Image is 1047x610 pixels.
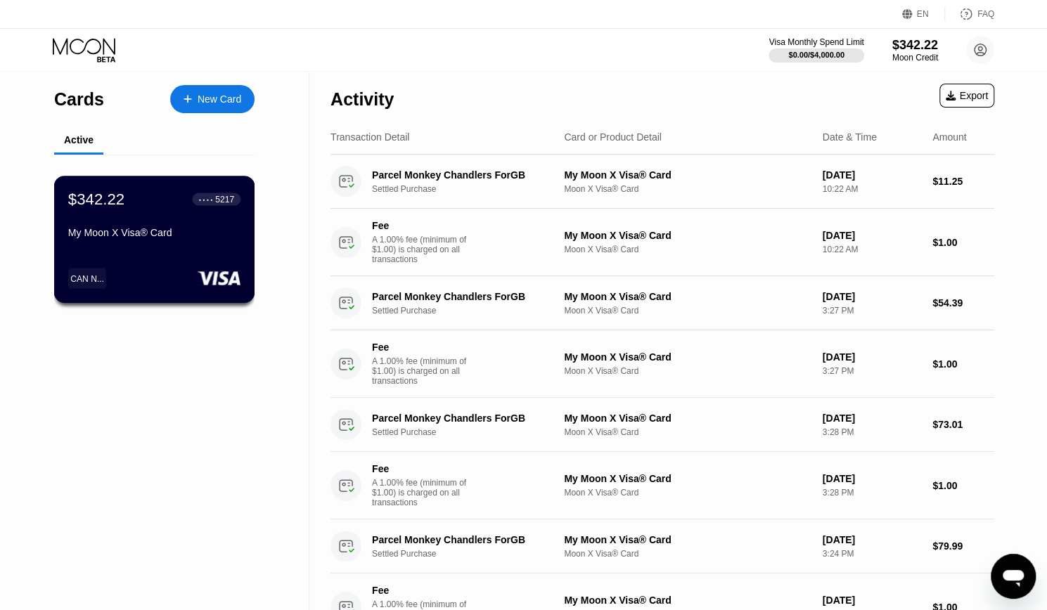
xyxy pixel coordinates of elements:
[372,585,470,596] div: Fee
[892,38,938,63] div: $342.22Moon Credit
[823,291,922,302] div: [DATE]
[68,268,107,288] div: CAN N...
[564,488,811,498] div: Moon X Visa® Card
[823,488,922,498] div: 3:28 PM
[372,306,572,316] div: Settled Purchase
[564,549,811,559] div: Moon X Visa® Card
[946,90,988,101] div: Export
[932,131,966,143] div: Amount
[372,413,558,424] div: Parcel Monkey Chandlers ForGB
[198,93,241,105] div: New Card
[215,194,234,204] div: 5217
[564,230,811,241] div: My Moon X Visa® Card
[330,209,994,276] div: FeeA 1.00% fee (minimum of $1.00) is charged on all transactionsMy Moon X Visa® CardMoon X Visa® ...
[170,85,255,113] div: New Card
[330,131,409,143] div: Transaction Detail
[564,473,811,484] div: My Moon X Visa® Card
[932,480,994,491] div: $1.00
[788,51,844,59] div: $0.00 / $4,000.00
[564,413,811,424] div: My Moon X Visa® Card
[564,351,811,363] div: My Moon X Visa® Card
[372,427,572,437] div: Settled Purchase
[823,245,922,254] div: 10:22 AM
[372,169,558,181] div: Parcel Monkey Chandlers ForGB
[330,398,994,452] div: Parcel Monkey Chandlers ForGBSettled PurchaseMy Moon X Visa® CardMoon X Visa® Card[DATE]3:28 PM$7...
[564,427,811,437] div: Moon X Visa® Card
[823,549,922,559] div: 3:24 PM
[372,463,470,474] div: Fee
[564,291,811,302] div: My Moon X Visa® Card
[823,534,922,545] div: [DATE]
[892,53,938,63] div: Moon Credit
[330,519,994,573] div: Parcel Monkey Chandlers ForGBSettled PurchaseMy Moon X Visa® CardMoon X Visa® Card[DATE]3:24 PM$7...
[932,176,994,187] div: $11.25
[823,351,922,363] div: [DATE]
[68,190,124,208] div: $342.22
[902,7,945,21] div: EN
[372,342,470,353] div: Fee
[564,169,811,181] div: My Moon X Visa® Card
[564,184,811,194] div: Moon X Visa® Card
[564,534,811,545] div: My Moon X Visa® Card
[55,176,254,302] div: $342.22● ● ● ●5217My Moon X Visa® CardCAN N...
[932,540,994,552] div: $79.99
[823,595,922,606] div: [DATE]
[372,291,558,302] div: Parcel Monkey Chandlers ForGB
[917,9,929,19] div: EN
[823,131,877,143] div: Date & Time
[564,306,811,316] div: Moon X Visa® Card
[54,89,104,110] div: Cards
[991,554,1036,599] iframe: Button to launch messaging window
[372,534,558,545] div: Parcel Monkey Chandlers ForGB
[372,549,572,559] div: Settled Purchase
[823,169,922,181] div: [DATE]
[823,473,922,484] div: [DATE]
[70,273,104,283] div: CAN N...
[330,89,394,110] div: Activity
[199,197,213,201] div: ● ● ● ●
[823,306,922,316] div: 3:27 PM
[564,595,811,606] div: My Moon X Visa® Card
[823,413,922,424] div: [DATE]
[372,184,572,194] div: Settled Purchase
[892,38,938,53] div: $342.22
[769,37,863,63] div: Visa Monthly Spend Limit$0.00/$4,000.00
[372,478,477,507] div: A 1.00% fee (minimum of $1.00) is charged on all transactions
[64,134,94,145] div: Active
[372,220,470,231] div: Fee
[372,235,477,264] div: A 1.00% fee (minimum of $1.00) is charged on all transactions
[932,358,994,370] div: $1.00
[823,427,922,437] div: 3:28 PM
[977,9,994,19] div: FAQ
[932,297,994,309] div: $54.39
[769,37,863,47] div: Visa Monthly Spend Limit
[823,184,922,194] div: 10:22 AM
[372,356,477,386] div: A 1.00% fee (minimum of $1.00) is charged on all transactions
[564,366,811,376] div: Moon X Visa® Card
[564,131,662,143] div: Card or Product Detail
[564,245,811,254] div: Moon X Visa® Card
[823,366,922,376] div: 3:27 PM
[823,230,922,241] div: [DATE]
[68,227,240,238] div: My Moon X Visa® Card
[939,84,994,108] div: Export
[330,330,994,398] div: FeeA 1.00% fee (minimum of $1.00) is charged on all transactionsMy Moon X Visa® CardMoon X Visa® ...
[932,237,994,248] div: $1.00
[330,276,994,330] div: Parcel Monkey Chandlers ForGBSettled PurchaseMy Moon X Visa® CardMoon X Visa® Card[DATE]3:27 PM$5...
[330,155,994,209] div: Parcel Monkey Chandlers ForGBSettled PurchaseMy Moon X Visa® CardMoon X Visa® Card[DATE]10:22 AM$...
[945,7,994,21] div: FAQ
[932,419,994,430] div: $73.01
[330,452,994,519] div: FeeA 1.00% fee (minimum of $1.00) is charged on all transactionsMy Moon X Visa® CardMoon X Visa® ...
